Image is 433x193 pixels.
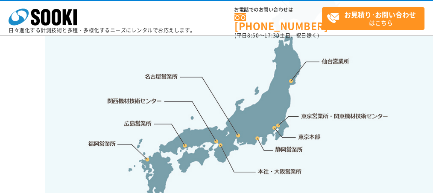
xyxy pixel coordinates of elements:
a: 福岡営業所 [88,139,116,148]
span: 8:50 [247,32,259,39]
a: 仙台営業所 [322,57,349,66]
a: 名古屋営業所 [145,72,178,81]
a: 広島営業所 [124,119,152,127]
span: 17:30 [264,32,280,39]
a: 東京営業所・関東機材技術センター [301,112,389,120]
span: お電話でのお問い合わせは [234,7,322,12]
a: 本社・大阪営業所 [257,167,302,176]
p: 日々進化する計測技術と多種・多様化するニーズにレンタルでお応えします。 [9,28,196,33]
a: 関西機材技術センター [108,97,162,105]
a: お見積り･お問い合わせはこちら [322,7,424,30]
a: 東京本部 [298,133,321,141]
span: はこちら [327,8,424,29]
strong: お見積り･お問い合わせ [344,9,416,20]
a: [PHONE_NUMBER] [234,13,322,31]
a: 静岡営業所 [275,145,303,154]
span: (平日 ～ 土日、祝日除く) [234,32,319,39]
